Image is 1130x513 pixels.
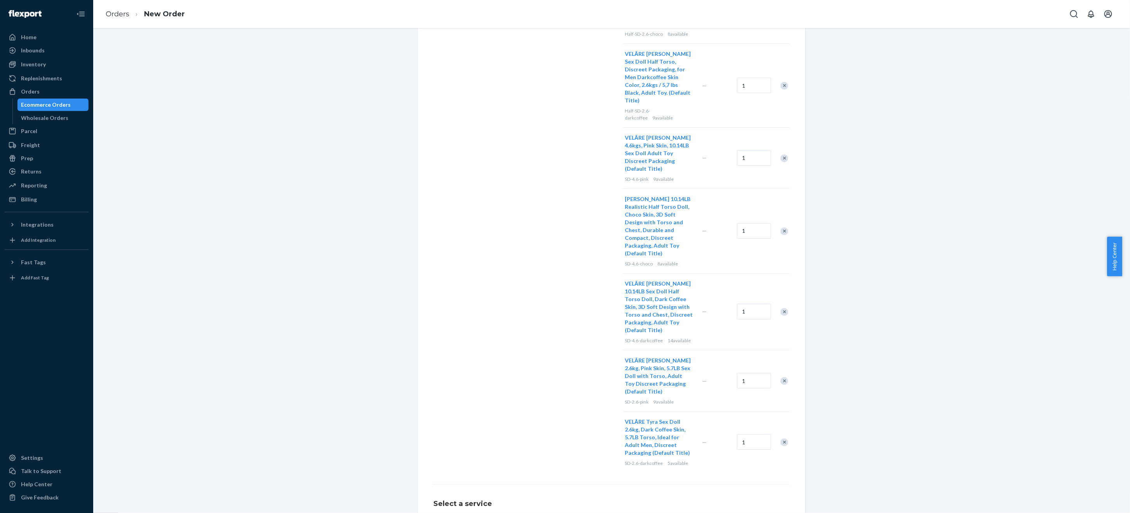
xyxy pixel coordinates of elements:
[625,108,650,120] span: Half-SD-2.6-darkcoffee
[625,357,691,395] span: VELĀRE [PERSON_NAME] 2.6kg, Pink Skin, 5.7LB Sex Doll with Torso, Adult Toy Discreet Packaging (D...
[702,154,707,161] span: —
[625,418,693,457] button: VELĀRE Tyra Sex Doll 2.6kg, Dark Coffee Skin, 5.7LB Torso, Ideal for Adult Men, Discreet Packagin...
[625,196,690,256] span: [PERSON_NAME] 10.14LB Realistic Half Torso Doll, Choco Skin, 3D Soft Design with Torso and Chest,...
[21,494,59,501] div: Give Feedback
[86,46,131,51] div: Keywords by Traffic
[99,3,191,26] ol: breadcrumbs
[781,82,788,90] div: Remove Item
[30,46,70,51] div: Domain Overview
[21,45,27,51] img: tab_domain_overview_orange.svg
[625,399,648,405] span: SD-2.6-pink
[625,280,693,334] button: VELĀRE [PERSON_NAME] 10.14LB Sex Doll Half Torso Doll, Dark Coffee Skin, 3D Soft Design with Tors...
[21,88,40,95] div: Orders
[737,373,771,388] input: Quantity
[21,237,56,243] div: Add Integration
[5,58,89,71] a: Inventory
[5,478,89,490] a: Help Center
[21,141,40,149] div: Freight
[668,31,688,37] span: 8 available
[625,460,663,466] span: SD-2.6-darkcoffee
[21,114,69,122] div: Wholesale Orders
[625,31,663,37] span: Half-SD-2.6-choco
[1083,6,1099,22] button: Open notifications
[781,308,788,316] div: Remove Item
[5,272,89,284] a: Add Fast Tag
[433,500,790,508] h1: Select a service
[5,452,89,464] a: Settings
[5,491,89,504] button: Give Feedback
[5,179,89,192] a: Reporting
[21,454,43,462] div: Settings
[5,465,89,477] a: Talk to Support
[21,61,46,68] div: Inventory
[12,20,19,26] img: website_grey.svg
[668,460,688,466] span: 5 available
[17,112,89,124] a: Wholesale Orders
[5,218,89,231] button: Integrations
[625,261,653,267] span: SD-4.6-choco
[21,182,47,189] div: Reporting
[106,10,129,18] a: Orders
[5,31,89,43] a: Home
[781,377,788,385] div: Remove Item
[625,134,691,172] span: VELĀRE [PERSON_NAME] 4.6kgs, Pink Skin, 10.14LB Sex Doll Adult Toy Discreet Packaging (Default Ti...
[21,196,37,203] div: Billing
[702,82,707,89] span: —
[77,45,83,51] img: tab_keywords_by_traffic_grey.svg
[781,438,788,446] div: Remove Item
[1107,237,1122,276] button: Help Center
[702,308,707,315] span: —
[21,154,33,162] div: Prep
[702,378,707,384] span: —
[657,261,678,267] span: 8 available
[20,20,85,26] div: Domain: [DOMAIN_NAME]
[625,357,693,395] button: VELĀRE [PERSON_NAME] 2.6kg, Pink Skin, 5.7LB Sex Doll with Torso, Adult Toy Discreet Packaging (D...
[781,227,788,235] div: Remove Item
[5,85,89,98] a: Orders
[5,165,89,178] a: Returns
[5,125,89,137] a: Parcel
[625,50,693,104] button: VELĀRE [PERSON_NAME] Sex Doll Half Torso, Discreet Packaging, for Men Darkcoffee Skin Color, 2.6k...
[702,439,707,445] span: —
[625,338,663,343] span: SD-4.6-darkcoffee
[652,115,673,121] span: 9 available
[5,152,89,165] a: Prep
[1100,6,1116,22] button: Open account menu
[5,256,89,269] button: Fast Tags
[653,399,674,405] span: 9 available
[737,150,771,166] input: Quantity
[625,195,693,257] button: [PERSON_NAME] 10.14LB Realistic Half Torso Doll, Choco Skin, 3D Soft Design with Torso and Chest,...
[21,33,37,41] div: Home
[21,101,71,109] div: Ecommerce Orders
[21,258,46,266] div: Fast Tags
[625,134,693,173] button: VELĀRE [PERSON_NAME] 4.6kgs, Pink Skin, 10.14LB Sex Doll Adult Toy Discreet Packaging (Default Ti...
[5,44,89,57] a: Inbounds
[625,418,690,456] span: VELĀRE Tyra Sex Doll 2.6kg, Dark Coffee Skin, 5.7LB Torso, Ideal for Adult Men, Discreet Packagin...
[17,99,89,111] a: Ecommerce Orders
[668,338,691,343] span: 14 available
[21,467,61,475] div: Talk to Support
[737,434,771,450] input: Quantity
[22,12,38,19] div: v 4.0.25
[653,176,674,182] span: 9 available
[21,168,42,175] div: Returns
[737,304,771,319] input: Quantity
[21,75,62,82] div: Replenishments
[144,10,185,18] a: New Order
[1066,6,1082,22] button: Open Search Box
[21,480,52,488] div: Help Center
[21,274,49,281] div: Add Fast Tag
[73,6,89,22] button: Close Navigation
[5,72,89,85] a: Replenishments
[21,127,37,135] div: Parcel
[12,12,19,19] img: logo_orange.svg
[702,227,707,234] span: —
[737,223,771,239] input: Quantity
[625,50,691,104] span: VELĀRE [PERSON_NAME] Sex Doll Half Torso, Discreet Packaging, for Men Darkcoffee Skin Color, 2.6k...
[737,78,771,93] input: Quantity
[625,176,648,182] span: SD-4.6-pink
[781,154,788,162] div: Remove Item
[9,10,42,18] img: Flexport logo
